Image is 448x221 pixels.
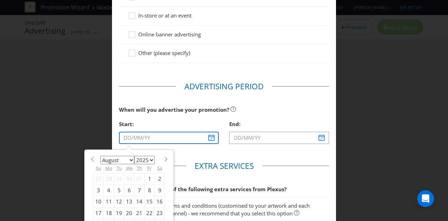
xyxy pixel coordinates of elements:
div: 31 [134,173,145,185]
div: 6 [124,185,134,196]
legend: Extra Services [186,160,262,172]
div: 9 [155,185,165,196]
abbr: Friday [147,165,152,171]
div: 28 [104,173,114,185]
abbr: Sunday [96,165,101,171]
div: 1 [145,173,155,185]
div: 23 [155,207,165,219]
abbr: Saturday [157,165,162,171]
div: 21 [134,207,145,219]
span: In-store or at an event [138,12,191,19]
div: 22 [145,207,155,219]
input: DD/MM/YY [119,132,219,144]
abbr: Wednesday [126,165,133,171]
div: 4 [104,185,114,196]
div: 13 [124,196,134,207]
div: End: [229,117,329,131]
span: Short form terms and conditions (customised to your artwork and each advertising channel) - we re... [138,202,310,216]
div: 17 [93,207,104,219]
div: 16 [155,196,165,207]
div: 2 [155,173,165,185]
div: 14 [134,196,145,207]
span: Online banner advertising [138,31,201,38]
legend: Advertising Period [176,81,272,92]
span: Other (please specify) [138,49,190,56]
span: Would you like any of the following extra services from Plexus? [119,186,287,193]
div: 20 [124,207,134,219]
input: DD/MM/YY [229,132,329,144]
div: 12 [114,196,124,207]
abbr: Thursday [137,165,142,171]
abbr: Tuesday [117,165,122,171]
abbr: Monday [105,165,112,171]
div: 5 [114,185,124,196]
div: 29 [114,173,124,185]
div: 27 [93,173,104,185]
div: 11 [104,196,114,207]
div: 10 [93,196,104,207]
div: Start: [119,117,219,131]
div: 7 [134,185,145,196]
span: When will you advertise your promotion? [119,106,229,113]
div: Open Intercom Messenger [417,190,434,207]
div: 3 [93,185,104,196]
div: 18 [104,207,114,219]
div: 30 [124,173,134,185]
div: 15 [145,196,155,207]
div: 8 [145,185,155,196]
div: 19 [114,207,124,219]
